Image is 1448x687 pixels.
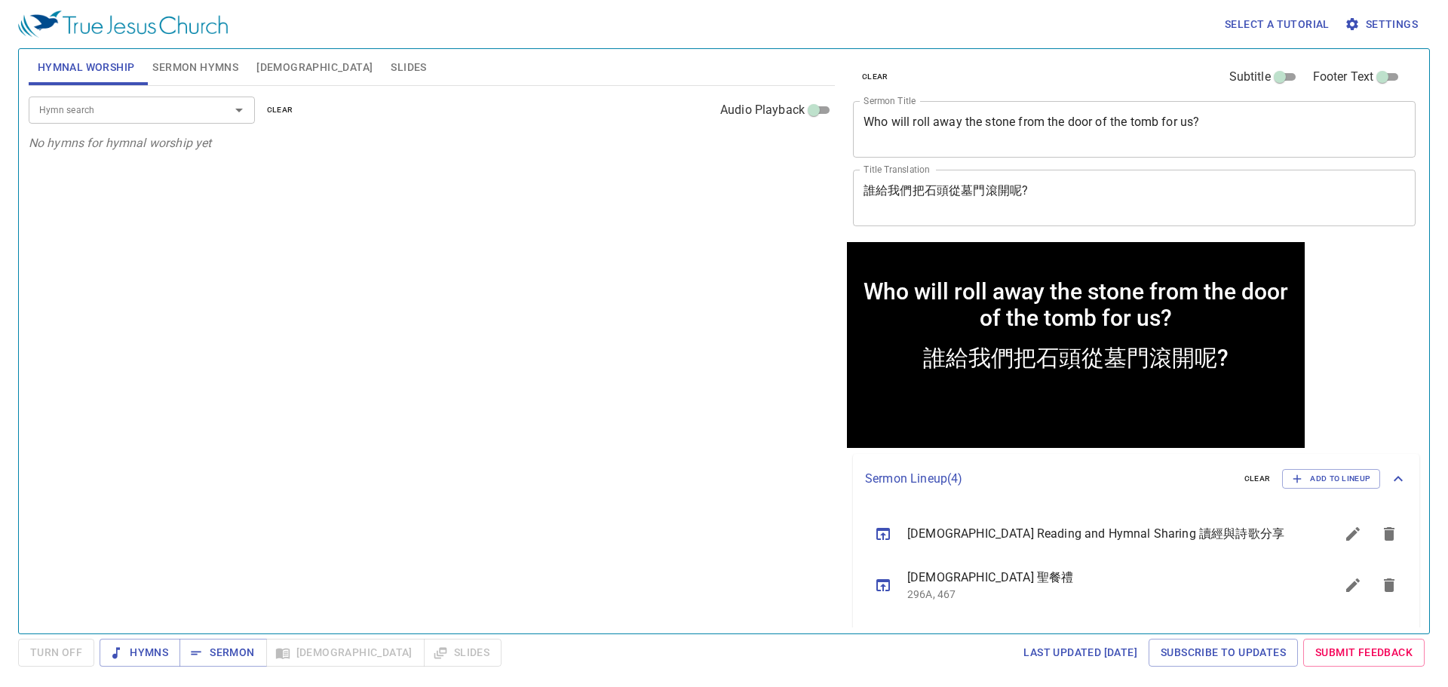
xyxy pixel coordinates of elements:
[1219,11,1336,38] button: Select a tutorial
[1303,639,1425,667] a: Submit Feedback
[853,68,897,86] button: clear
[720,101,805,119] span: Audio Playback
[1315,643,1413,662] span: Submit Feedback
[152,58,238,77] span: Sermon Hymns
[1225,15,1330,34] span: Select a tutorial
[112,643,168,662] span: Hymns
[29,136,212,150] i: No hymns for hymnal worship yet
[391,58,426,77] span: Slides
[847,242,1305,448] iframe: from-child
[38,58,135,77] span: Hymnal Worship
[1292,472,1370,486] span: Add to Lineup
[267,103,293,117] span: clear
[865,470,1232,488] p: Sermon Lineup ( 4 )
[853,454,1419,504] div: Sermon Lineup(4)clearAdd to Lineup
[192,643,254,662] span: Sermon
[1149,639,1298,667] a: Subscribe to Updates
[1348,15,1418,34] span: Settings
[864,115,1405,143] textarea: Who will roll away the stone from the door of the tomb for us?
[18,11,228,38] img: True Jesus Church
[1235,470,1280,488] button: clear
[1023,643,1137,662] span: Last updated [DATE]
[907,587,1299,602] p: 296A, 467
[1229,68,1271,86] span: Subtitle
[907,525,1299,543] span: [DEMOGRAPHIC_DATA] Reading and Hymnal Sharing 讀經與詩歌分享
[258,101,302,119] button: clear
[862,70,888,84] span: clear
[907,569,1299,587] span: [DEMOGRAPHIC_DATA] 聖餐禮
[256,58,373,77] span: [DEMOGRAPHIC_DATA]
[864,183,1405,212] textarea: 誰給我們把石頭從墓門滾開呢?
[1017,639,1143,667] a: Last updated [DATE]
[1313,68,1374,86] span: Footer Text
[1342,11,1424,38] button: Settings
[1282,469,1380,489] button: Add to Lineup
[1244,472,1271,486] span: clear
[100,639,180,667] button: Hymns
[179,639,266,667] button: Sermon
[229,100,250,121] button: Open
[1161,643,1286,662] span: Subscribe to Updates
